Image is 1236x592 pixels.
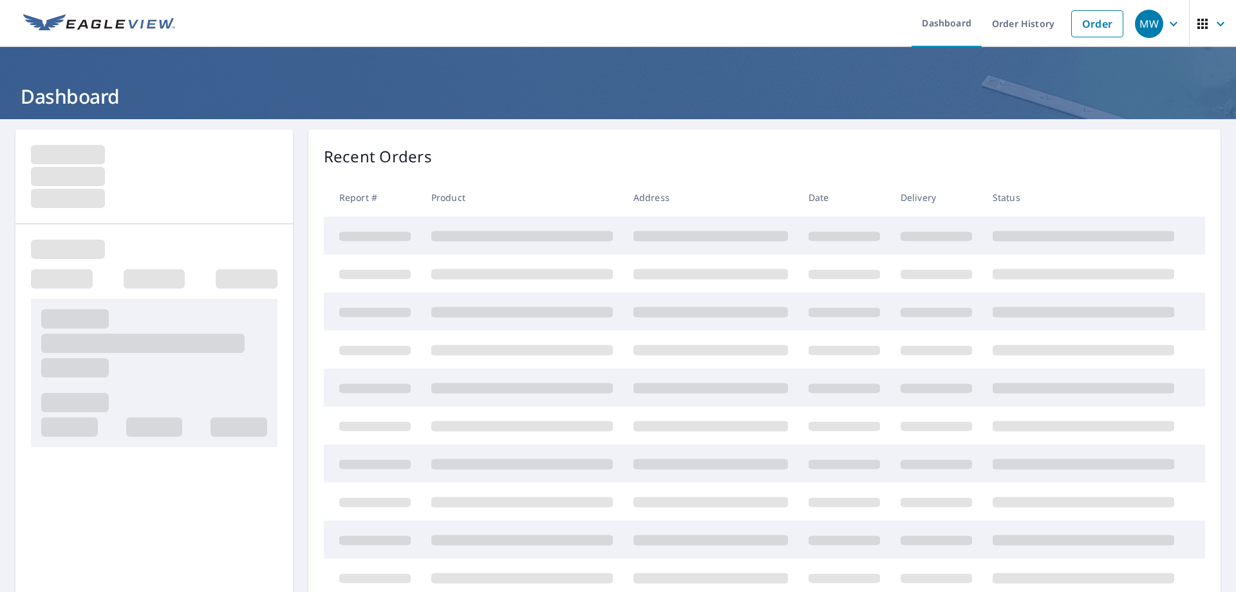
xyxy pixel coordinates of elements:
th: Address [623,178,798,216]
th: Report # [324,178,421,216]
th: Delivery [890,178,982,216]
th: Date [798,178,890,216]
p: Recent Orders [324,145,432,168]
img: EV Logo [23,14,175,33]
th: Product [421,178,623,216]
th: Status [982,178,1184,216]
div: MW [1135,10,1163,38]
a: Order [1071,10,1123,37]
h1: Dashboard [15,83,1221,110]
